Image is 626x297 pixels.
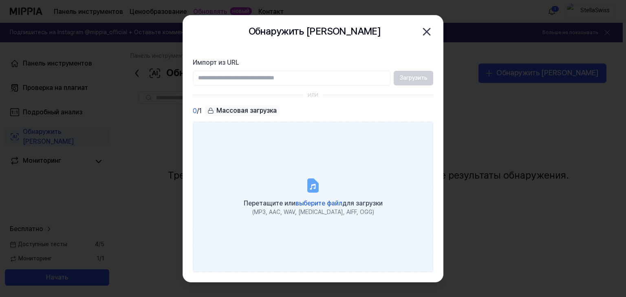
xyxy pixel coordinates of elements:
[193,107,197,115] font: 0
[342,199,383,207] font: для загрузки
[193,59,239,66] font: Импорт из URL
[308,92,318,98] font: ИЛИ
[295,199,342,207] font: выберите файл
[197,107,199,115] font: /
[216,107,277,114] font: Массовая загрузка
[199,107,202,115] font: 1
[252,209,374,215] font: (MP3, AAC, WAV, [MEDICAL_DATA], AIFF, OGG)
[249,25,381,37] font: Обнаружить [PERSON_NAME]
[244,199,295,207] font: Перетащите или
[205,105,279,117] button: Массовая загрузка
